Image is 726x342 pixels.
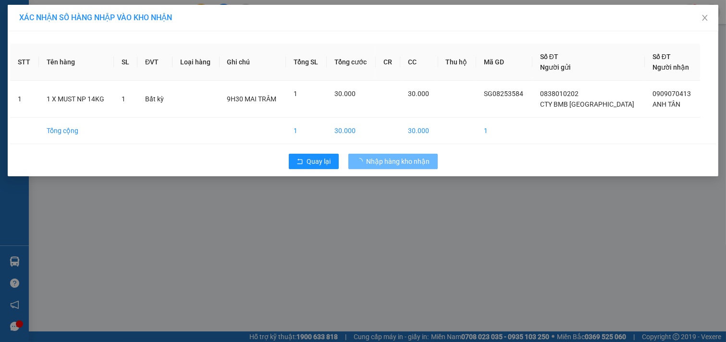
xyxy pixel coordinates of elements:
[220,44,286,81] th: Ghi chú
[286,44,327,81] th: Tổng SL
[540,90,578,98] span: 0838010202
[652,53,671,61] span: Số ĐT
[376,44,400,81] th: CR
[286,118,327,144] td: 1
[484,90,523,98] span: SG08253584
[294,90,297,98] span: 1
[652,90,691,98] span: 0909070413
[476,44,532,81] th: Mã GD
[327,44,376,81] th: Tổng cước
[540,100,634,108] span: CTY BMB [GEOGRAPHIC_DATA]
[367,156,430,167] span: Nhập hàng kho nhận
[691,5,718,32] button: Close
[327,118,376,144] td: 30.000
[39,81,114,118] td: 1 X MUST NP 14KG
[39,118,114,144] td: Tổng cộng
[334,90,356,98] span: 30.000
[10,81,39,118] td: 1
[137,44,172,81] th: ĐVT
[289,154,339,169] button: rollbackQuay lại
[137,81,172,118] td: Bất kỳ
[39,44,114,81] th: Tên hàng
[356,158,367,165] span: loading
[400,118,438,144] td: 30.000
[540,53,558,61] span: Số ĐT
[400,44,438,81] th: CC
[122,95,125,103] span: 1
[540,63,571,71] span: Người gửi
[296,158,303,166] span: rollback
[19,13,172,22] span: XÁC NHẬN SỐ HÀNG NHẬP VÀO KHO NHẬN
[10,44,39,81] th: STT
[408,90,429,98] span: 30.000
[114,44,137,81] th: SL
[652,100,680,108] span: ANH TÂN
[438,44,476,81] th: Thu hộ
[701,14,709,22] span: close
[476,118,532,144] td: 1
[652,63,689,71] span: Người nhận
[172,44,220,81] th: Loại hàng
[227,95,277,103] span: 9H30 MAI TRÂM
[348,154,438,169] button: Nhập hàng kho nhận
[307,156,331,167] span: Quay lại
